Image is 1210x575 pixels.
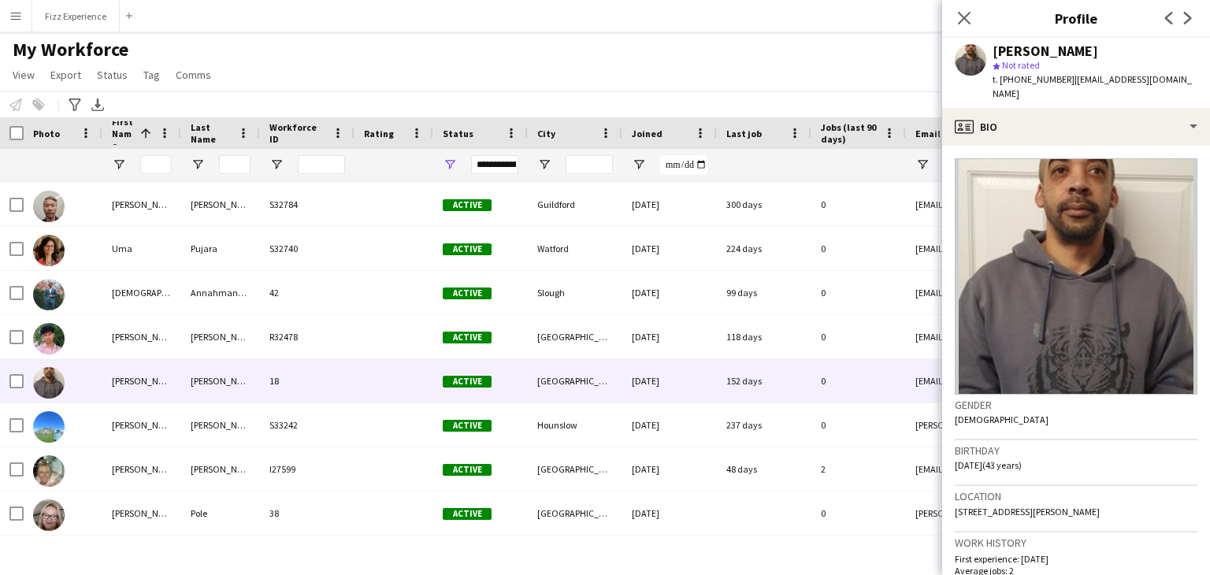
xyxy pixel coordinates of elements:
[955,398,1197,412] h3: Gender
[443,508,492,520] span: Active
[528,271,622,314] div: Slough
[528,447,622,491] div: [GEOGRAPHIC_DATA]
[632,128,663,139] span: Joined
[298,155,345,174] input: Workforce ID Filter Input
[622,227,717,270] div: [DATE]
[181,183,260,226] div: [PERSON_NAME]
[942,8,1210,28] h3: Profile
[1002,59,1040,71] span: Not rated
[169,65,217,85] a: Comms
[33,279,65,310] img: Venkateshh Annahmanenni
[260,447,354,491] div: I27599
[13,38,128,61] span: My Workforce
[942,108,1210,146] div: Bio
[915,158,930,172] button: Open Filter Menu
[443,158,457,172] button: Open Filter Menu
[260,271,354,314] div: 42
[191,121,232,145] span: Last Name
[443,420,492,432] span: Active
[632,158,646,172] button: Open Filter Menu
[269,158,284,172] button: Open Filter Menu
[181,315,260,358] div: [PERSON_NAME]
[13,68,35,82] span: View
[537,158,551,172] button: Open Filter Menu
[32,1,120,32] button: Fizz Experience
[811,271,906,314] div: 0
[660,155,707,174] input: Joined Filter Input
[102,447,181,491] div: [PERSON_NAME]
[102,183,181,226] div: [PERSON_NAME]
[537,128,555,139] span: City
[915,128,941,139] span: Email
[44,65,87,85] a: Export
[33,235,65,266] img: Uma Pujara
[993,44,1098,58] div: [PERSON_NAME]
[102,271,181,314] div: [DEMOGRAPHIC_DATA]
[102,403,181,447] div: [PERSON_NAME]
[140,155,172,174] input: First Name Filter Input
[260,492,354,535] div: 38
[443,199,492,211] span: Active
[811,227,906,270] div: 0
[811,315,906,358] div: 0
[112,116,134,151] span: First Name
[811,359,906,402] div: 0
[955,414,1049,425] span: [DEMOGRAPHIC_DATA]
[443,332,492,343] span: Active
[219,155,251,174] input: Last Name Filter Input
[181,271,260,314] div: Annahmanenni
[143,68,160,82] span: Tag
[181,359,260,402] div: [PERSON_NAME]
[137,65,166,85] a: Tag
[811,492,906,535] div: 0
[717,403,811,447] div: 237 days
[33,367,65,399] img: Westley Campbell
[112,158,126,172] button: Open Filter Menu
[528,359,622,402] div: [GEOGRAPHIC_DATA]
[102,227,181,270] div: Uma
[955,506,1100,517] span: [STREET_ADDRESS][PERSON_NAME]
[181,447,260,491] div: [PERSON_NAME]
[102,492,181,535] div: [PERSON_NAME]
[717,227,811,270] div: 224 days
[181,403,260,447] div: [PERSON_NAME]
[955,158,1197,395] img: Crew avatar or photo
[6,65,41,85] a: View
[102,315,181,358] div: [PERSON_NAME]
[566,155,613,174] input: City Filter Input
[955,536,1197,550] h3: Work history
[955,459,1022,471] span: [DATE] (43 years)
[33,191,65,222] img: Tony Chau
[181,227,260,270] div: Pujara
[260,183,354,226] div: S32784
[443,128,473,139] span: Status
[269,121,326,145] span: Workforce ID
[260,227,354,270] div: S32740
[364,128,394,139] span: Rating
[726,128,762,139] span: Last job
[260,315,354,358] div: R32478
[622,183,717,226] div: [DATE]
[622,315,717,358] div: [DATE]
[97,68,128,82] span: Status
[622,403,717,447] div: [DATE]
[622,447,717,491] div: [DATE]
[443,464,492,476] span: Active
[176,68,211,82] span: Comms
[33,455,65,487] img: Yvonne Hankins
[260,403,354,447] div: S33242
[993,73,1075,85] span: t. [PHONE_NUMBER]
[65,95,84,114] app-action-btn: Advanced filters
[528,227,622,270] div: Watford
[811,403,906,447] div: 0
[717,447,811,491] div: 48 days
[717,271,811,314] div: 99 days
[91,65,134,85] a: Status
[88,95,107,114] app-action-btn: Export XLSX
[622,359,717,402] div: [DATE]
[102,359,181,402] div: [PERSON_NAME]
[717,359,811,402] div: 152 days
[33,411,65,443] img: Yashwanth Gollapalli
[955,489,1197,503] h3: Location
[821,121,878,145] span: Jobs (last 90 days)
